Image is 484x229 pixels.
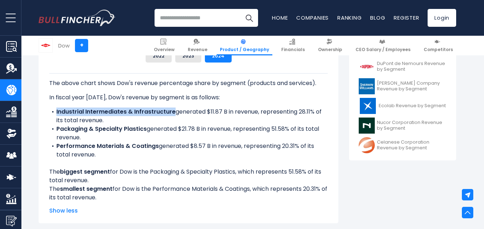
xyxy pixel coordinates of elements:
[359,98,377,114] img: ECL logo
[39,10,115,26] a: Go to homepage
[217,36,272,55] a: Product / Geography
[281,47,305,53] span: Financials
[188,47,207,53] span: Revenue
[318,47,342,53] span: Ownership
[354,76,451,96] a: [PERSON_NAME] Company Revenue by Segment
[354,116,451,135] a: Nucor Corporation Revenue by Segment
[60,185,112,193] b: smallest segment
[424,47,453,53] span: Competitors
[39,39,52,52] img: DOW logo
[370,14,385,21] a: Blog
[359,118,375,134] img: NUE logo
[49,93,328,102] p: In fiscal year [DATE], Dow's revenue by segment is as follows:
[359,78,375,94] img: SHW logo
[315,36,346,55] a: Ownership
[56,142,159,150] b: Performance Materials & Coatings
[60,168,110,176] b: biggest segment
[337,14,362,21] a: Ranking
[379,103,446,109] span: Ecolab Revenue by Segment
[175,50,201,63] button: 2023
[185,36,211,55] a: Revenue
[354,96,451,116] a: Ecolab Revenue by Segment
[354,135,451,155] a: Celanese Corporation Revenue by Segment
[296,14,329,21] a: Companies
[151,36,178,55] a: Overview
[146,50,172,63] button: 2022
[49,73,328,202] div: The for Dow is the Packaging & Specialty Plastics, which represents 51.58% of its total revenue. ...
[49,125,328,142] li: generated $21.78 B in revenue, representing 51.58% of its total revenue.
[359,59,375,75] img: DD logo
[428,9,456,27] a: Login
[352,36,414,55] a: CEO Salary / Employees
[58,41,70,50] div: Dow
[278,36,308,55] a: Financials
[377,120,447,132] span: Nucor Corporation Revenue by Segment
[420,36,456,55] a: Competitors
[377,80,447,93] span: [PERSON_NAME] Company Revenue by Segment
[354,57,451,76] a: DuPont de Nemours Revenue by Segment
[272,14,288,21] a: Home
[359,137,375,153] img: CE logo
[49,79,328,88] p: The above chart shows Dow's revenue percentage share by segment (products and services).
[49,108,328,125] li: generated $11.87 B in revenue, representing 28.11% of its total revenue.
[49,206,328,215] span: Show less
[205,50,232,63] button: 2024
[56,108,176,116] b: Industrial Intermediates & Infrastructure
[356,47,410,53] span: CEO Salary / Employees
[56,125,147,133] b: Packaging & Specialty Plastics
[6,128,17,139] img: Ownership
[394,14,419,21] a: Register
[39,10,116,26] img: Bullfincher logo
[220,47,269,53] span: Product / Geography
[49,142,328,159] li: generated $8.57 B in revenue, representing 20.31% of its total revenue.
[75,39,88,52] a: +
[154,47,175,53] span: Overview
[240,9,258,27] button: Search
[377,139,447,151] span: Celanese Corporation Revenue by Segment
[377,61,447,73] span: DuPont de Nemours Revenue by Segment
